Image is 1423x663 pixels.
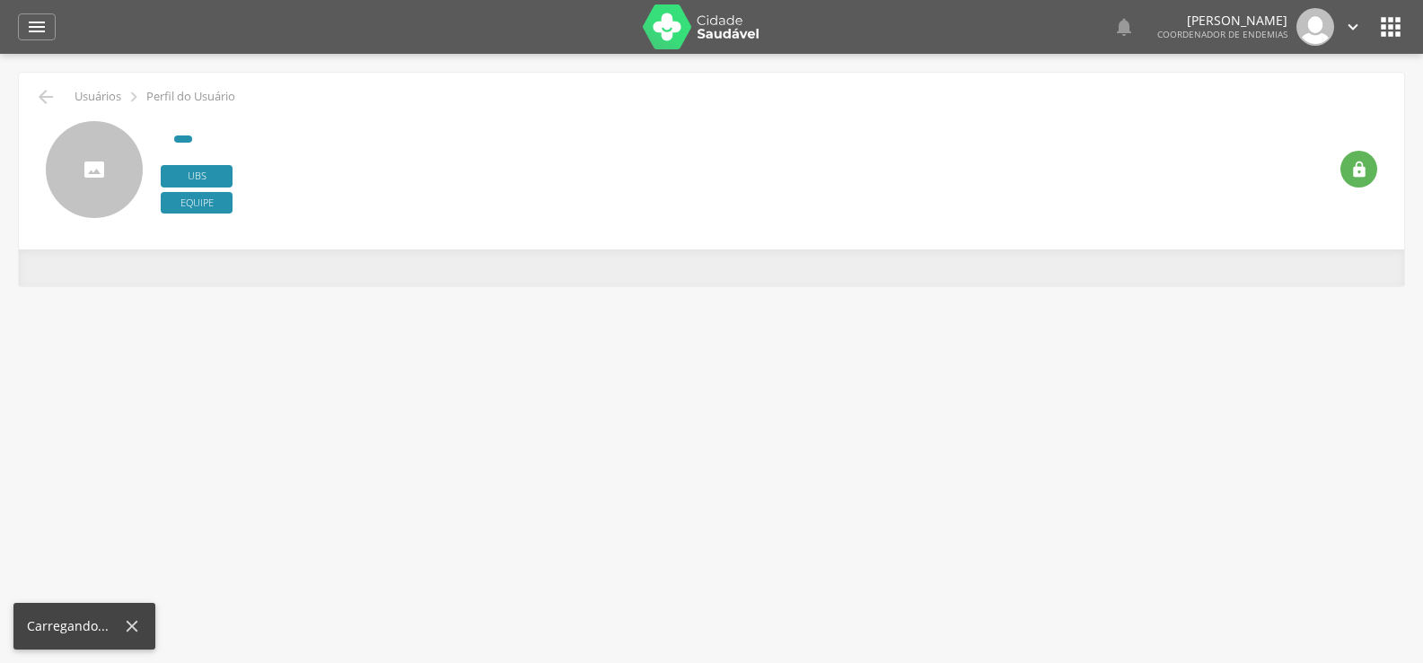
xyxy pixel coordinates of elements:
[1340,151,1377,188] div: Resetar senha
[1376,13,1405,41] i: 
[1113,16,1135,38] i: 
[161,165,233,188] span: Ubs
[18,13,56,40] a: 
[26,16,48,38] i: 
[1343,8,1363,46] a: 
[75,90,121,104] p: Usuários
[1157,28,1287,40] span: Coordenador de Endemias
[1113,8,1135,46] a: 
[1157,14,1287,27] p: [PERSON_NAME]
[161,192,233,214] span: Equipe
[1350,161,1368,179] i: 
[1343,17,1363,37] i: 
[35,86,57,108] i: Voltar
[124,87,144,107] i: 
[146,90,235,104] p: Perfil do Usuário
